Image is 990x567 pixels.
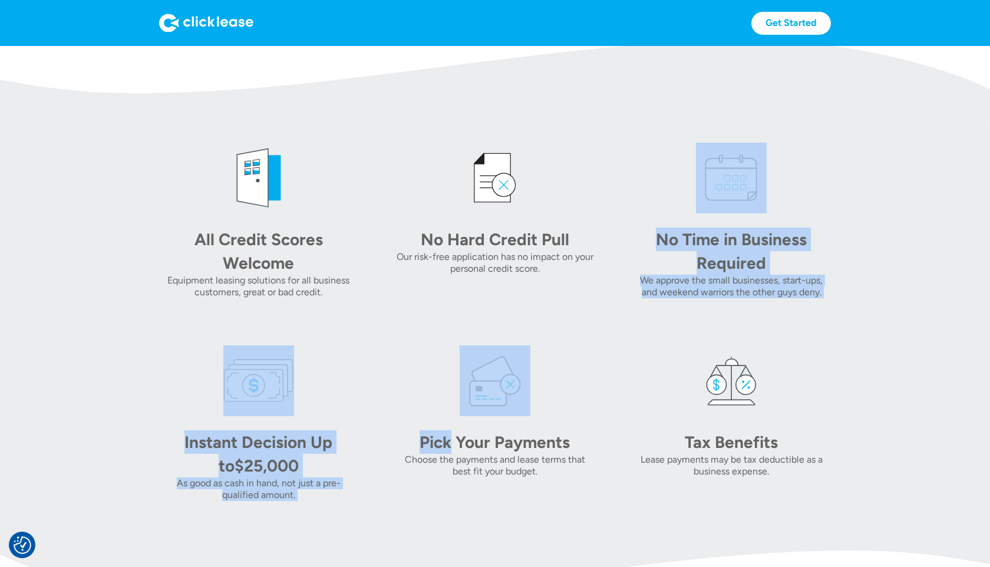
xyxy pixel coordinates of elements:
[460,345,530,416] img: card icon
[649,228,814,275] div: No Time in Business Required
[632,454,831,477] div: Lease payments may be tax deductible as a business expense.
[696,143,767,213] img: calendar icon
[412,430,577,454] div: Pick Your Payments
[649,430,814,454] div: Tax Benefits
[460,143,530,213] img: credit icon
[223,345,294,416] img: money icon
[235,456,299,476] div: $25,000
[412,228,577,251] div: No Hard Credit Pull
[184,432,332,476] div: Instant Decision Up to
[751,12,831,35] a: Get Started
[395,251,594,275] div: Our risk-free application has no impact on your personal credit score.
[395,454,594,477] div: Choose the payments and lease terms that best fit your budget.
[632,275,831,298] div: We approve the small businesses, start-ups, and weekend warriors the other guys deny.
[159,477,358,501] div: As good as cash in hand, not just a pre-qualified amount.
[696,345,767,416] img: tax icon
[14,536,31,554] button: Consent Preferences
[159,275,358,298] div: Equipment leasing solutions for all business customers, great or bad credit.
[159,14,253,32] img: Logo
[223,143,294,213] img: welcome icon
[176,228,341,275] div: All Credit Scores Welcome
[14,536,31,554] img: Revisit consent button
